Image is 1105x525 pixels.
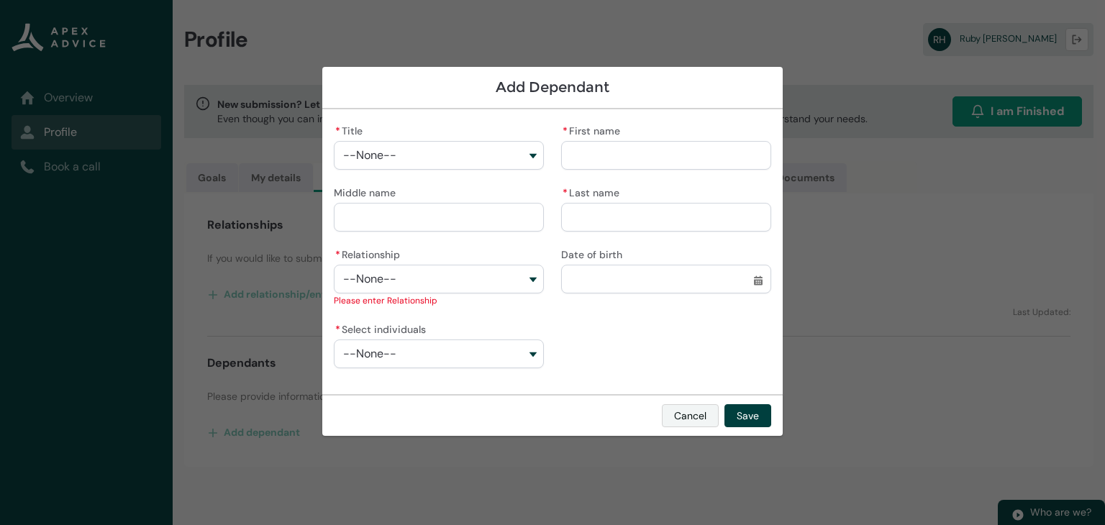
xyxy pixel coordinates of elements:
[561,121,626,138] label: First name
[334,78,771,96] h1: Add Dependant
[334,121,368,138] label: Title
[335,248,340,261] abbr: required
[334,265,544,293] button: Relationship
[334,245,406,262] label: Relationship
[334,183,401,200] label: Middle name
[334,293,544,308] div: Please enter Relationship
[561,245,628,262] label: Date of birth
[343,149,396,162] span: --None--
[343,347,396,360] span: --None--
[335,323,340,336] abbr: required
[561,183,625,200] label: Last name
[334,339,544,368] button: Select individuals
[343,273,396,286] span: --None--
[563,186,568,199] abbr: required
[335,124,340,137] abbr: required
[563,124,568,137] abbr: required
[334,319,432,337] label: Select individuals
[334,141,544,170] button: Title
[662,404,719,427] button: Cancel
[724,404,771,427] button: Save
